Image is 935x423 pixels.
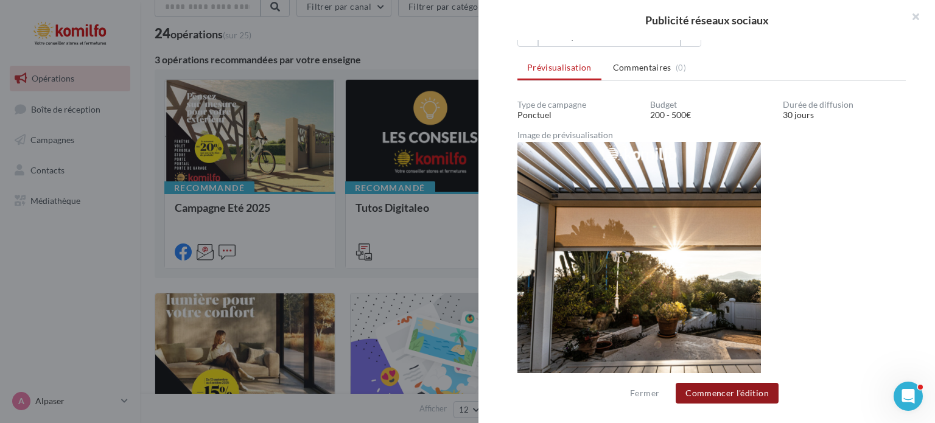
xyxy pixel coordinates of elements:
div: 30 jours [783,109,906,121]
img: 27ae342c57d12d06c07991ec6af8aa85.png [517,142,761,385]
iframe: Intercom live chat [894,382,923,411]
div: Publicité réseaux sociaux [498,15,916,26]
span: Commentaires [613,61,671,74]
button: Fermer [625,386,664,400]
span: (0) [676,63,686,72]
div: Durée de diffusion [783,100,906,109]
div: Image de prévisualisation [517,131,906,139]
button: Commencer l'édition [676,383,779,404]
div: Budget [650,100,773,109]
div: 200 - 500€ [650,109,773,121]
div: Type de campagne [517,100,640,109]
div: Ponctuel [517,109,640,121]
